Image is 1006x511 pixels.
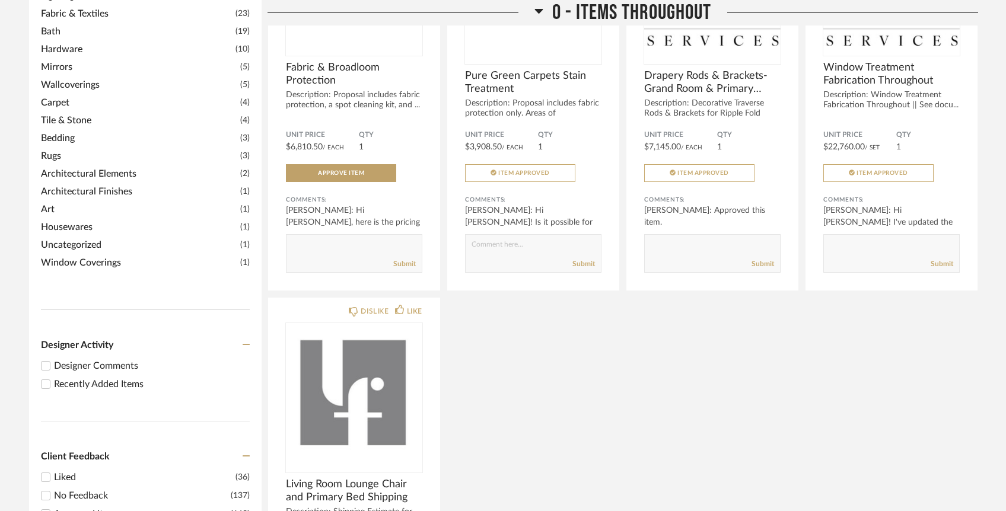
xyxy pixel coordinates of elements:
div: [PERSON_NAME]: Approved this item. [644,205,781,228]
span: Wallcoverings [41,78,237,92]
span: Hardware [41,42,233,56]
span: (23) [235,7,250,20]
button: Item Approved [644,164,754,182]
div: [PERSON_NAME]: Hi [PERSON_NAME]! I've updated the pricing and added the ... [823,205,960,240]
span: (4) [240,96,250,109]
div: Recently Added Items [54,377,250,391]
span: / Each [323,145,344,151]
span: / Each [502,145,523,151]
span: Unit Price [465,130,538,140]
span: Window Coverings [41,255,237,270]
a: Submit [572,259,595,269]
span: (1) [240,203,250,216]
span: Item Approved [857,170,908,176]
img: undefined [286,323,422,471]
div: Liked [54,470,235,484]
div: Description: Window Treatment Fabrication Throughout || See docu... [823,90,960,110]
span: Drapery Rods & Brackets- Grand Room & Primary Bedroom [644,69,781,95]
span: 1 [538,143,543,151]
div: DISLIKE [361,305,389,317]
span: (1) [240,238,250,251]
span: 1 [896,143,901,151]
div: Description: Decorative Traverse Rods & Brackets for Ripple Fold Dra... [644,98,781,129]
span: Fabric & Textiles [41,7,233,21]
span: Fabric & Broadloom Protection [286,61,422,87]
div: Designer Comments [54,359,250,373]
a: Submit [393,259,416,269]
span: Carpet [41,95,237,110]
span: $22,760.00 [823,143,865,151]
div: Description: Proposal includes fabric protection only. Areas of protection... [465,98,601,129]
span: / Set [865,145,880,151]
span: Client Feedback [41,452,110,461]
div: LIKE [407,305,422,317]
div: Description: Proposal includes fabric protection, a spot cleaning kit, and ... [286,90,422,110]
span: Unit Price [286,130,359,140]
span: Item Approved [677,170,729,176]
a: Submit [752,259,774,269]
span: Bedding [41,131,237,145]
span: (2) [240,167,250,180]
div: [PERSON_NAME]: Hi [PERSON_NAME]! Is it possible for the team to come early next we... [465,205,601,240]
span: $7,145.00 [644,143,681,151]
div: Comments: [465,194,601,206]
span: Architectural Finishes [41,184,237,199]
span: / Each [681,145,702,151]
span: Uncategorized [41,238,237,252]
span: (5) [240,60,250,74]
button: Item Approved [465,164,575,182]
span: $3,908.50 [465,143,502,151]
span: Tile & Stone [41,113,237,127]
span: 1 [359,143,364,151]
span: (4) [240,114,250,127]
div: (36) [235,470,250,484]
button: Approve Item [286,164,396,182]
span: Architectural Elements [41,167,237,181]
div: (137) [231,488,250,503]
span: QTY [359,130,422,140]
span: Item Approved [498,170,550,176]
span: Approve Item [318,170,364,176]
span: Housewares [41,220,237,234]
span: (10) [235,43,250,56]
span: Bath [41,24,233,39]
span: QTY [538,130,601,140]
span: (1) [240,256,250,269]
span: Designer Activity [41,340,113,350]
span: Unit Price [644,130,717,140]
div: No Feedback [54,488,231,503]
div: Comments: [644,194,781,206]
div: Comments: [823,194,960,206]
span: Unit Price [823,130,896,140]
span: Rugs [41,149,237,163]
span: (5) [240,78,250,91]
span: (19) [235,25,250,38]
div: Comments: [286,194,422,206]
span: Mirrors [41,60,237,74]
span: (3) [240,149,250,162]
div: [PERSON_NAME]: Hi [PERSON_NAME], here is the pricing for Fiber Seal Stain protecta... [286,205,422,240]
span: QTY [717,130,781,140]
span: Window Treatment Fabrication Throughout [823,61,960,87]
span: 1 [717,143,722,151]
button: Item Approved [823,164,934,182]
a: Submit [931,259,953,269]
span: $6,810.50 [286,143,323,151]
span: Art [41,202,237,216]
span: QTY [896,130,960,140]
span: (3) [240,132,250,145]
span: (1) [240,221,250,234]
span: Living Room Lounge Chair and Primary Bed Shipping [286,478,422,504]
span: (1) [240,185,250,198]
span: Pure Green Carpets Stain Treatment [465,69,601,95]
